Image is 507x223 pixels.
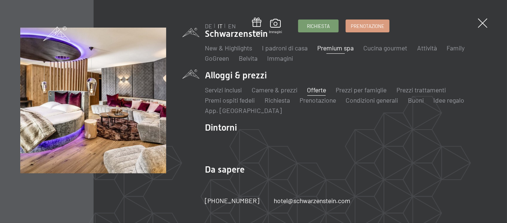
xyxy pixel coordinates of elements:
[307,86,326,94] a: Offerte
[447,44,465,52] a: Family
[307,23,330,29] span: Richiesta
[265,96,290,104] a: Richiesta
[336,86,387,94] a: Prezzi per famiglie
[267,54,293,62] a: Immagini
[346,96,398,104] a: Condizioni generali
[300,96,336,104] a: Prenotazione
[364,44,408,52] a: Cucina gourmet
[262,44,308,52] a: I padroni di casa
[239,54,258,62] a: Belvita
[346,20,389,32] a: Prenotazione
[205,197,259,205] span: [PHONE_NUMBER]
[205,86,242,94] a: Servizi inclusi
[218,22,223,29] a: IT
[274,196,350,205] a: hotel@schwarzenstein.com
[205,196,259,205] a: [PHONE_NUMBER]
[317,44,354,52] a: Premium spa
[433,96,464,104] a: Idee regalo
[351,23,384,29] span: Prenotazione
[252,30,262,34] span: Buoni
[252,18,262,34] a: Buoni
[396,86,446,94] a: Prezzi trattamenti
[205,106,282,114] a: App. [GEOGRAPHIC_DATA]
[205,44,252,52] a: New & Highlights
[269,30,282,34] span: Immagini
[252,86,297,94] a: Camere & prezzi
[417,44,437,52] a: Attività
[269,19,282,34] a: Immagini
[298,20,338,32] a: Richiesta
[408,96,424,104] a: Buoni
[205,22,212,29] a: DE
[205,54,229,62] a: GoGreen
[205,96,255,104] a: Premi ospiti fedeli
[228,22,236,29] a: EN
